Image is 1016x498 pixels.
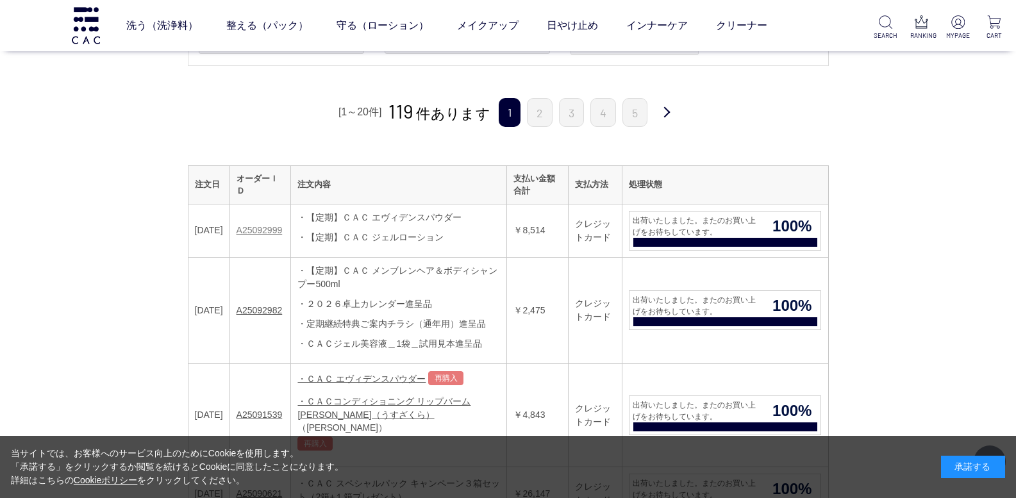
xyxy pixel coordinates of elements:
th: 支払い金額合計 [507,165,568,204]
span: 119 [388,99,413,122]
a: 出荷いたしました。またのお買い上げをお待ちしています。 100% [629,211,821,251]
td: ￥4,843 [507,363,568,467]
a: 5 [622,98,647,127]
div: ・ＣＡＣジェル美容液＿1袋＿試用見本進呈品 [297,337,500,351]
a: 日やけ止め [547,8,598,44]
span: 1 [499,98,520,127]
a: MYPAGE [946,15,969,40]
th: 注文内容 [291,165,507,204]
span: 出荷いたしました。またのお買い上げをお待ちしています。 [629,215,763,238]
a: 出荷いたしました。またのお買い上げをお待ちしています。 100% [629,395,821,435]
a: 洗う（洗浄料） [126,8,198,44]
a: 3 [559,98,584,127]
a: A25091539 [237,410,283,420]
td: [DATE] [188,257,229,363]
td: クレジットカード [568,363,622,467]
span: 100% [763,399,820,422]
p: MYPAGE [946,31,969,40]
div: ・【定期】ＣＡＣ メンブレンヘア＆ボディシャンプー500ml [297,264,500,291]
img: logo [70,7,102,44]
a: 4 [590,98,616,127]
a: メイクアップ [457,8,519,44]
a: A25092999 [237,225,283,235]
td: クレジットカード [568,257,622,363]
a: RANKING [910,15,933,40]
p: RANKING [910,31,933,40]
span: 件あります [388,106,490,122]
a: SEARCH [874,15,897,40]
a: 守る（ローション） [337,8,429,44]
td: ￥8,514 [507,204,568,257]
div: ・【定期】ＣＡＣ エヴィデンスパウダー [297,211,500,224]
a: Cookieポリシー [74,475,138,485]
div: ・【定期】ＣＡＣ ジェルローション [297,231,500,244]
a: ・ＣＡＣ エヴィデンスパウダー [297,373,426,383]
div: 承諾する [941,456,1005,478]
span: 出荷いたしました。またのお買い上げをお待ちしています。 [629,399,763,422]
td: [DATE] [188,363,229,467]
th: オーダーＩＤ [229,165,291,204]
a: クリーナー [716,8,767,44]
th: 処理状態 [622,165,828,204]
td: クレジットカード [568,204,622,257]
a: 出荷いたしました。またのお買い上げをお待ちしています。 100% [629,290,821,330]
div: ・定期継続特典ご案内チラシ（通年用）進呈品 [297,317,500,331]
div: 当サイトでは、お客様へのサービス向上のためにCookieを使用します。 「承諾する」をクリックするか閲覧を続けるとCookieに同意したことになります。 詳細はこちらの をクリックしてください。 [11,447,344,487]
a: 再購入 [428,371,463,385]
div: ・２０２６卓上カレンダー進呈品 [297,297,500,311]
a: 2 [527,98,553,127]
span: 100% [763,294,820,317]
a: CART [983,15,1006,40]
a: 次 [654,98,679,128]
th: 支払方法 [568,165,622,204]
span: 100% [763,215,820,238]
a: インナーケア [626,8,688,44]
p: SEARCH [874,31,897,40]
a: 整える（パック） [226,8,308,44]
div: [1～20件] [337,103,384,122]
th: 注文日 [188,165,229,204]
a: ・ＣＡＣコンディショニング リップバーム [PERSON_NAME]（うすざくら） [297,396,471,420]
span: 出荷いたしました。またのお買い上げをお待ちしています。 [629,294,763,317]
td: ￥2,475 [507,257,568,363]
td: [DATE] [188,204,229,257]
a: A25092982 [237,305,283,315]
div: （[PERSON_NAME]） [297,422,500,434]
p: CART [983,31,1006,40]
